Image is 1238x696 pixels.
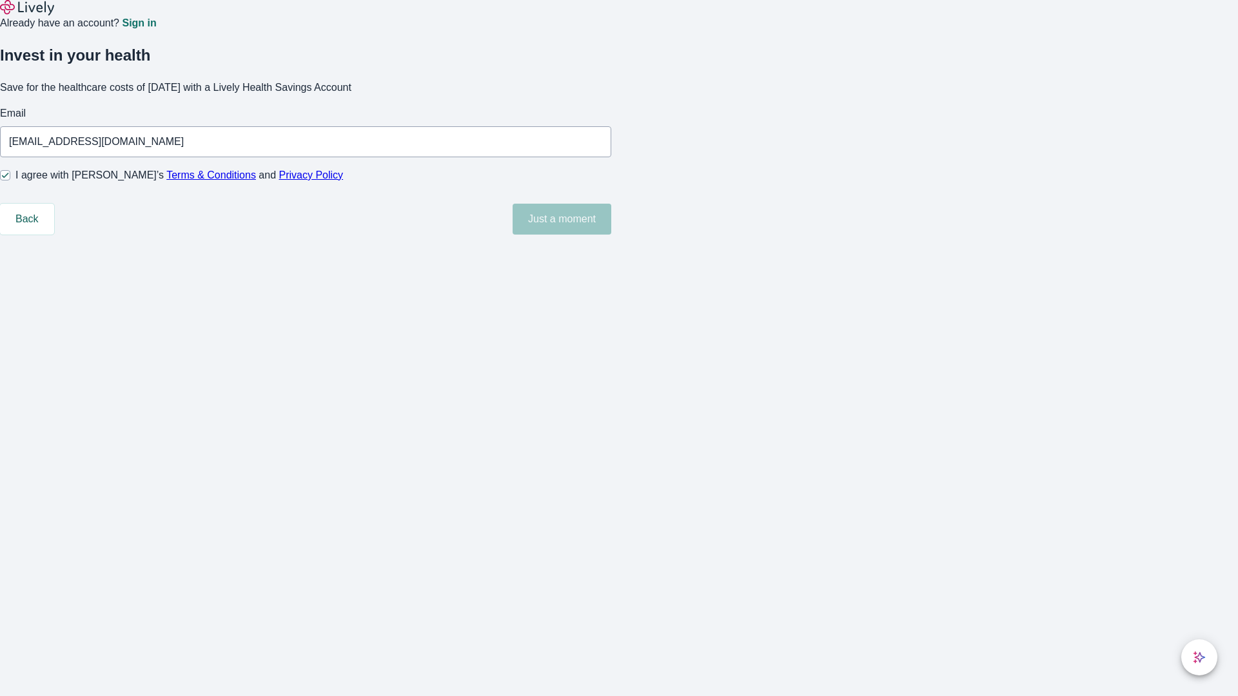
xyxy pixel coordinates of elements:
button: chat [1181,639,1217,675]
span: I agree with [PERSON_NAME]’s and [15,168,343,183]
svg: Lively AI Assistant [1193,651,1206,664]
a: Privacy Policy [279,169,344,180]
a: Terms & Conditions [166,169,256,180]
a: Sign in [122,18,156,28]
